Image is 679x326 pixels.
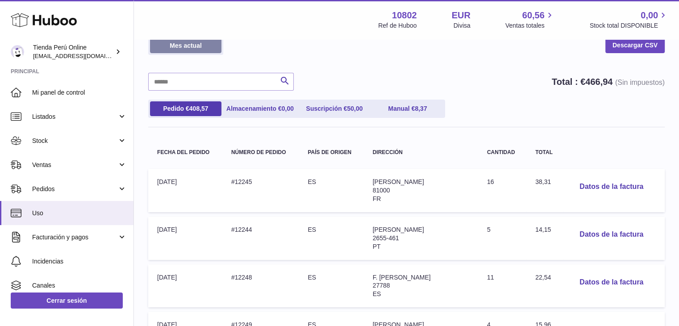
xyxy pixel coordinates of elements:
[32,281,127,290] span: Canales
[299,169,363,212] td: ES
[299,101,370,116] a: Suscripción €50,00
[415,105,427,112] span: 8,37
[535,178,551,185] span: 38,31
[150,38,221,53] a: Mes actual
[454,21,471,30] div: Divisa
[32,209,127,217] span: Uso
[222,141,299,164] th: Número de pedido
[373,282,390,289] span: 27788
[364,141,478,164] th: Dirección
[222,217,299,260] td: #12244
[590,21,668,30] span: Stock total DISPONIBLE
[148,141,222,164] th: Fecha del pedido
[299,141,363,164] th: País de origen
[572,226,650,244] button: Datos de la factura
[641,9,658,21] span: 0,00
[373,234,399,242] span: 2655-461
[373,226,424,233] span: [PERSON_NAME]
[572,273,650,292] button: Datos de la factura
[615,79,665,86] span: (Sin impuestos)
[478,217,526,260] td: 5
[223,101,297,116] a: Almacenamiento €0,00
[299,264,363,308] td: ES
[150,101,221,116] a: Pedido €408,57
[522,9,545,21] span: 60,56
[32,185,117,193] span: Pedidos
[373,274,431,281] span: F. [PERSON_NAME]
[11,293,123,309] a: Cerrar sesión
[373,187,390,194] span: 81000
[33,43,113,60] div: Tienda Perú Online
[373,243,381,250] span: PT
[590,9,668,30] a: 0,00 Stock total DISPONIBLE
[378,21,417,30] div: Ref de Huboo
[32,137,117,145] span: Stock
[299,217,363,260] td: ES
[11,45,24,59] img: contacto@tiendaperuonline.com
[585,77,612,87] span: 466,94
[452,9,471,21] strong: EUR
[392,9,417,21] strong: 10802
[148,169,222,212] td: [DATE]
[478,264,526,308] td: 11
[222,264,299,308] td: #12248
[148,264,222,308] td: [DATE]
[478,169,526,212] td: 16
[505,9,555,30] a: 60,56 Ventas totales
[32,113,117,121] span: Listados
[32,161,117,169] span: Ventas
[373,178,424,185] span: [PERSON_NAME]
[478,141,526,164] th: Cantidad
[222,169,299,212] td: #12245
[282,105,294,112] span: 0,00
[32,257,127,266] span: Incidencias
[605,37,665,53] a: Descargar CSV
[373,195,381,202] span: FR
[347,105,362,112] span: 50,00
[526,141,563,164] th: Total
[32,233,117,242] span: Facturación y pagos
[535,274,551,281] span: 22,54
[32,88,127,97] span: Mi panel de control
[535,226,551,233] span: 14,15
[189,105,208,112] span: 408,57
[552,77,665,87] strong: Total : €
[373,290,381,297] span: ES
[33,52,131,59] span: [EMAIL_ADDRESS][DOMAIN_NAME]
[505,21,555,30] span: Ventas totales
[148,217,222,260] td: [DATE]
[572,178,650,196] button: Datos de la factura
[372,101,443,116] a: Manual €8,37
